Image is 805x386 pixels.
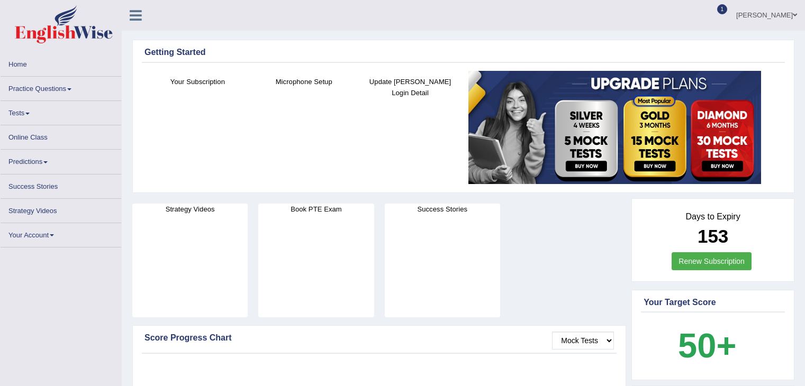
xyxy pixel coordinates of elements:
[144,46,782,59] div: Getting Started
[698,226,728,246] b: 153
[1,174,121,195] a: Success Stories
[258,204,374,215] h4: Book PTE Exam
[678,326,736,365] b: 50+
[150,76,246,87] h4: Your Subscription
[144,332,614,344] div: Score Progress Chart
[644,296,782,309] div: Your Target Score
[385,204,500,215] h4: Success Stories
[672,252,752,270] a: Renew Subscription
[468,71,761,184] img: small5.jpg
[1,52,121,73] a: Home
[1,125,121,146] a: Online Class
[1,150,121,170] a: Predictions
[1,101,121,122] a: Tests
[1,223,121,244] a: Your Account
[256,76,352,87] h4: Microphone Setup
[717,4,728,14] span: 1
[132,204,248,215] h4: Strategy Videos
[1,199,121,219] a: Strategy Videos
[1,77,121,97] a: Practice Questions
[363,76,458,98] h4: Update [PERSON_NAME] Login Detail
[644,212,782,222] h4: Days to Expiry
